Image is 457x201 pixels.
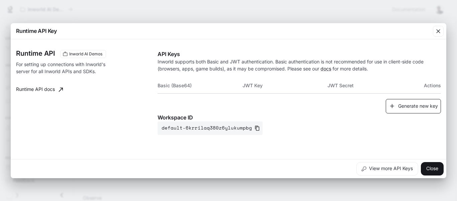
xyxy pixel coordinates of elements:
[67,51,105,57] span: Inworld AI Demos
[158,78,243,94] th: Basic (Base64)
[16,61,118,75] p: For setting up connections with Inworld's server for all Inworld APIs and SDKs.
[13,83,66,96] a: Runtime API docs
[386,99,441,113] button: Generate new key
[16,50,55,57] h3: Runtime API
[158,50,441,58] p: API Keys
[158,121,263,135] button: default-6krrilaq380z6ylukumpbg
[328,78,413,94] th: JWT Secret
[421,162,444,175] button: Close
[413,78,441,94] th: Actions
[16,27,57,35] p: Runtime API Key
[321,66,331,71] a: docs
[356,162,418,175] button: View more API Keys
[158,58,441,72] p: Inworld supports both Basic and JWT authentication. Basic authentication is not recommended for u...
[243,78,328,94] th: JWT Key
[158,113,441,121] p: Workspace ID
[60,50,106,58] div: These keys will apply to your current workspace only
